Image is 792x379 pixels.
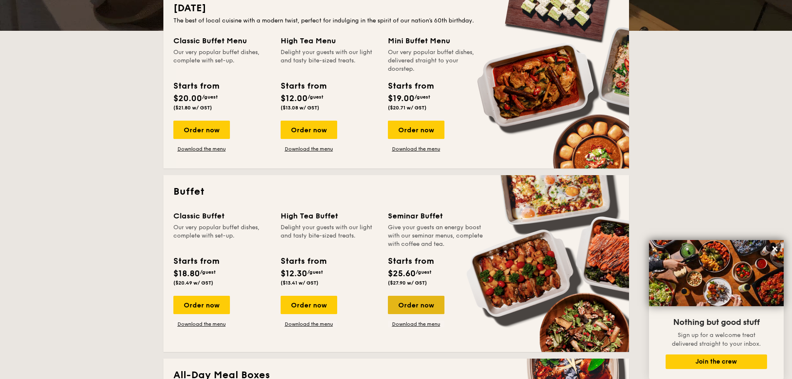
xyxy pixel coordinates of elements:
div: Classic Buffet Menu [173,35,271,47]
div: The best of local cuisine with a modern twist, perfect for indulging in the spirit of our nation’... [173,17,619,25]
a: Download the menu [388,146,444,152]
span: ($13.08 w/ GST) [281,105,319,111]
span: /guest [308,94,323,100]
div: Seminar Buffet [388,210,485,222]
div: Our very popular buffet dishes, complete with set-up. [173,223,271,248]
span: /guest [307,269,323,275]
span: ($13.41 w/ GST) [281,280,318,286]
a: Download the menu [173,146,230,152]
div: Order now [173,296,230,314]
div: Starts from [281,255,326,268]
span: /guest [202,94,218,100]
span: ($21.80 w/ GST) [173,105,212,111]
div: Delight your guests with our light and tasty bite-sized treats. [281,48,378,73]
h2: Buffet [173,185,619,198]
div: Starts from [388,80,433,92]
div: Starts from [388,255,433,268]
a: Download the menu [281,146,337,152]
button: Join the crew [666,354,767,369]
span: $18.80 [173,269,200,279]
span: /guest [200,269,216,275]
span: ($20.71 w/ GST) [388,105,427,111]
div: Classic Buffet [173,210,271,222]
button: Close [768,242,782,255]
div: Mini Buffet Menu [388,35,485,47]
div: High Tea Menu [281,35,378,47]
div: Our very popular buffet dishes, delivered straight to your doorstep. [388,48,485,73]
span: $19.00 [388,94,415,104]
img: DSC07876-Edit02-Large.jpeg [649,240,784,306]
a: Download the menu [281,321,337,327]
span: ($20.49 w/ GST) [173,280,213,286]
div: Delight your guests with our light and tasty bite-sized treats. [281,223,378,248]
div: Order now [388,296,444,314]
span: $12.30 [281,269,307,279]
h2: [DATE] [173,2,619,15]
span: $12.00 [281,94,308,104]
div: Order now [173,121,230,139]
div: Order now [388,121,444,139]
div: Order now [281,121,337,139]
a: Download the menu [173,321,230,327]
span: Sign up for a welcome treat delivered straight to your inbox. [672,332,761,347]
div: Our very popular buffet dishes, complete with set-up. [173,48,271,73]
span: ($27.90 w/ GST) [388,280,427,286]
a: Download the menu [388,321,444,327]
div: Starts from [281,80,326,92]
div: High Tea Buffet [281,210,378,222]
div: Give your guests an energy boost with our seminar menus, complete with coffee and tea. [388,223,485,248]
div: Order now [281,296,337,314]
span: Nothing but good stuff [673,317,760,327]
div: Starts from [173,255,219,268]
span: /guest [415,94,430,100]
span: $20.00 [173,94,202,104]
div: Starts from [173,80,219,92]
span: $25.60 [388,269,416,279]
span: /guest [416,269,432,275]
